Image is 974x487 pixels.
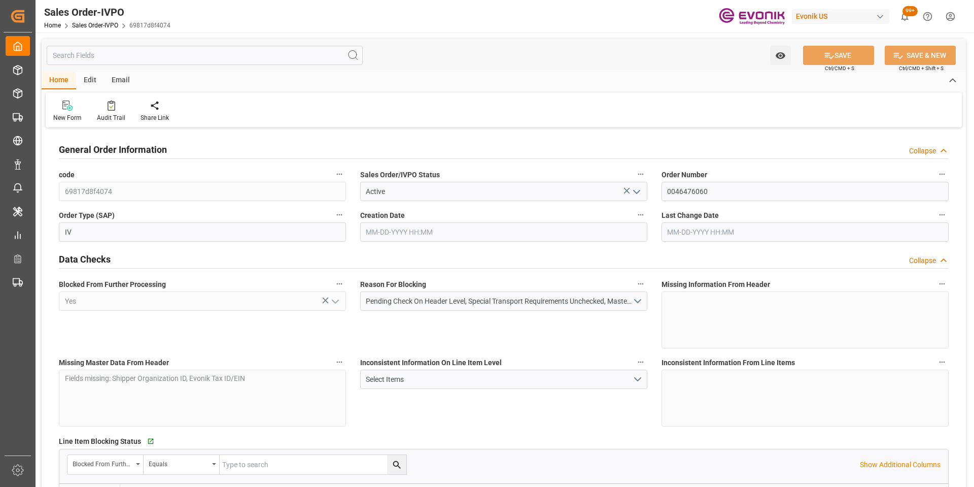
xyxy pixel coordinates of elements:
[333,355,346,369] button: Missing Master Data From Header
[792,7,893,26] button: Evonik US
[141,113,169,122] div: Share Link
[628,184,643,200] button: open menu
[662,279,770,290] span: Missing Information From Header
[144,455,220,474] button: open menu
[387,455,406,474] button: search button
[935,208,949,221] button: Last Change Date
[67,455,144,474] button: open menu
[935,355,949,369] button: Inconsistent Information From Line Items
[935,168,949,181] button: Order Number
[47,46,363,65] input: Search Fields
[360,358,502,368] span: Inconsistent Information On Line Item Level
[662,210,719,221] span: Last Change Date
[53,113,82,122] div: New Form
[104,72,137,89] div: Email
[902,6,918,16] span: 99+
[634,355,647,369] button: Inconsistent Information On Line Item Level
[72,22,118,29] a: Sales Order-IVPO
[59,252,111,266] h2: Data Checks
[634,277,647,290] button: Reason For Blocking
[662,222,949,242] input: MM-DD-YYYY HH:MM
[360,210,405,221] span: Creation Date
[916,5,939,28] button: Help Center
[44,5,170,20] div: Sales Order-IVPO
[333,168,346,181] button: code
[42,72,76,89] div: Home
[97,113,125,122] div: Audit Trail
[360,222,647,242] input: MM-DD-YYYY HH:MM
[909,255,936,266] div: Collapse
[860,460,941,470] p: Show Additional Columns
[360,170,440,180] span: Sales Order/IVPO Status
[59,210,115,221] span: Order Type (SAP)
[76,72,104,89] div: Edit
[634,208,647,221] button: Creation Date
[360,370,647,389] button: open menu
[59,170,75,180] span: code
[333,277,346,290] button: Blocked From Further Processing
[59,143,167,156] h2: General Order Information
[935,277,949,290] button: Missing Information From Header
[366,296,632,307] div: Pending Check On Header Level, Special Transport Requirements Unchecked, Master Data Missing On H...
[770,46,791,65] button: open menu
[333,208,346,221] button: Order Type (SAP)
[909,146,936,156] div: Collapse
[59,358,169,368] span: Missing Master Data From Header
[893,5,916,28] button: show 100 new notifications
[662,358,795,368] span: Inconsistent Information From Line Items
[360,291,647,311] button: open menu
[719,8,785,25] img: Evonik-brand-mark-Deep-Purple-RGB.jpeg_1700498283.jpeg
[792,9,889,24] div: Evonik US
[662,170,707,180] span: Order Number
[73,457,132,469] div: Blocked From Further Processing
[327,294,342,309] button: open menu
[885,46,956,65] button: SAVE & NEW
[220,455,406,474] input: Type to search
[825,64,854,72] span: Ctrl/CMD + S
[366,374,632,385] div: Select Items
[149,457,208,469] div: Equals
[803,46,874,65] button: SAVE
[59,279,166,290] span: Blocked From Further Processing
[634,168,647,181] button: Sales Order/IVPO Status
[360,279,426,290] span: Reason For Blocking
[899,64,944,72] span: Ctrl/CMD + Shift + S
[44,22,61,29] a: Home
[59,436,141,447] span: Line Item Blocking Status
